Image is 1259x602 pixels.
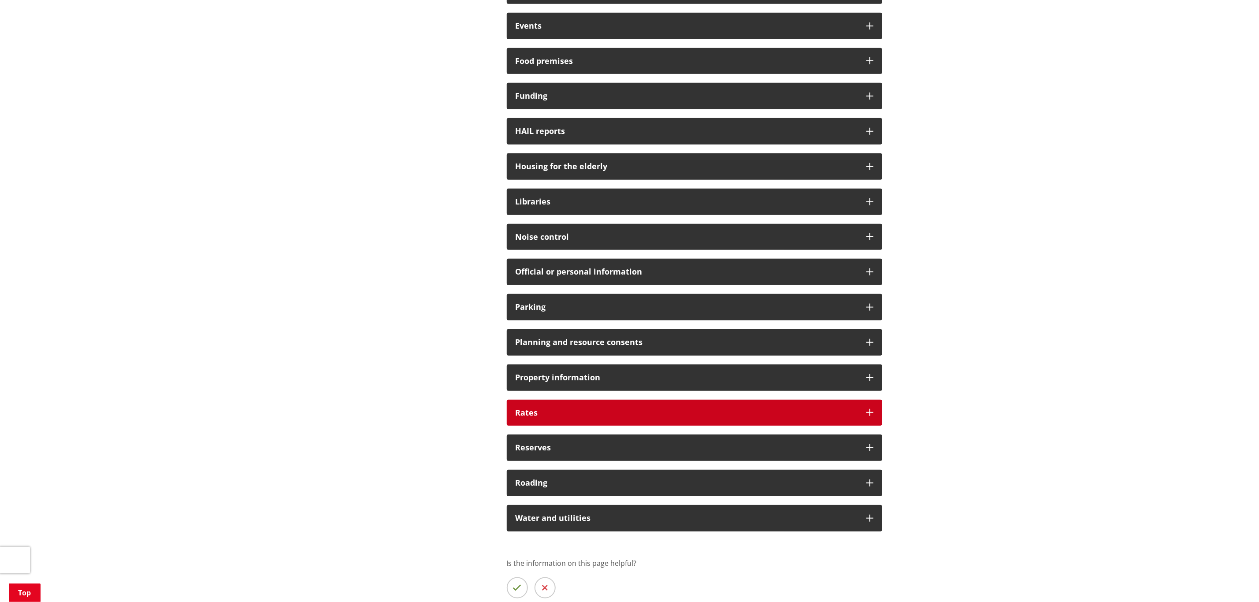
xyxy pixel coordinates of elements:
a: Top [9,583,41,602]
h3: Libraries [516,197,858,206]
h3: Events [516,22,858,30]
h3: HAIL reports [516,127,858,136]
iframe: Messenger Launcher [1218,565,1250,597]
h3: Housing for the elderly [516,162,858,171]
h3: Property information [516,373,858,382]
h3: Roading [516,479,858,487]
h3: Reserves [516,443,858,452]
h3: Official or personal information [516,268,858,276]
h3: Planning and resource consents [516,338,858,347]
h3: Parking [516,303,858,312]
p: Is the information on this page helpful? [507,558,882,569]
h3: Rates [516,409,858,417]
h3: Funding [516,92,858,100]
h3: Noise control [516,233,858,242]
h3: Water and utilities [516,514,858,523]
h3: Food premises [516,57,858,66]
